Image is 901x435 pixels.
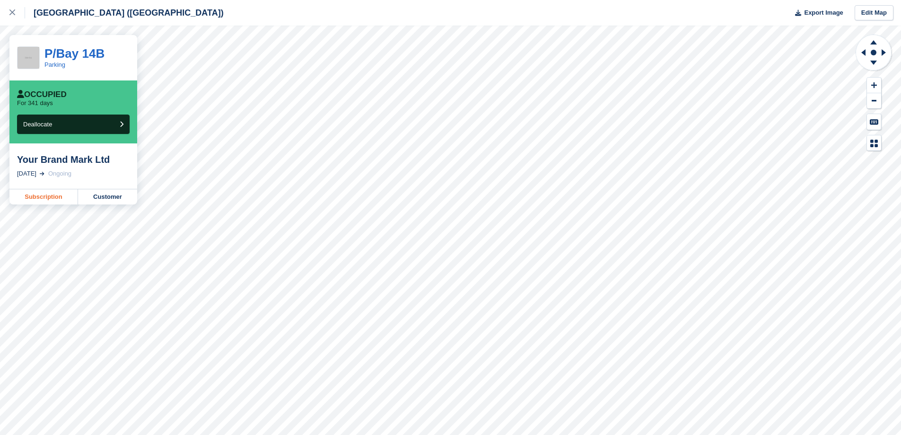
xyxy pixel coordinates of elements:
a: Customer [78,189,137,204]
div: Ongoing [48,169,71,178]
span: Export Image [804,8,843,18]
img: 256x256-placeholder-a091544baa16b46aadf0b611073c37e8ed6a367829ab441c3b0103e7cf8a5b1b.png [17,47,39,69]
a: Subscription [9,189,78,204]
a: Parking [44,61,65,68]
button: Deallocate [17,115,130,134]
button: Zoom Out [867,93,881,109]
span: Deallocate [23,121,52,128]
img: arrow-right-light-icn-cde0832a797a2874e46488d9cf13f60e5c3a73dbe684e267c42b8395dfbc2abf.svg [40,172,44,176]
div: Occupied [17,90,67,99]
a: P/Bay 14B [44,46,105,61]
div: Your Brand Mark Ltd [17,154,130,165]
a: Edit Map [855,5,893,21]
button: Zoom In [867,78,881,93]
div: [GEOGRAPHIC_DATA] ([GEOGRAPHIC_DATA]) [25,7,224,18]
p: For 341 days [17,99,53,107]
button: Keyboard Shortcuts [867,114,881,130]
div: [DATE] [17,169,36,178]
button: Export Image [789,5,843,21]
button: Map Legend [867,135,881,151]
